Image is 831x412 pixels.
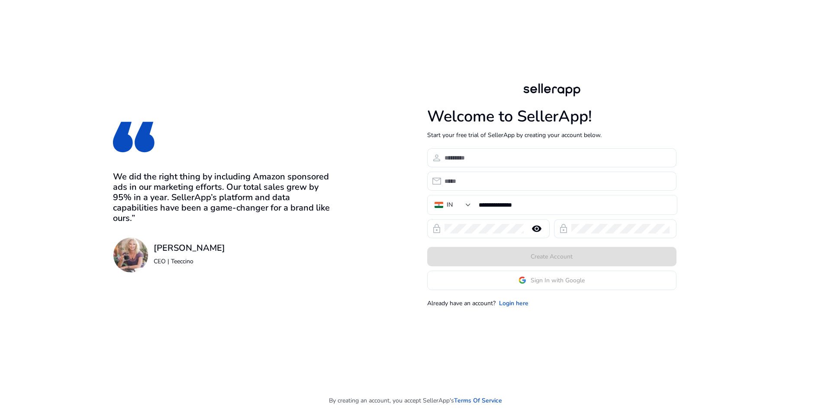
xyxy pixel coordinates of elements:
[113,172,335,224] h3: We did the right thing by including Amazon sponsored ads in our marketing efforts. Our total sale...
[154,257,225,266] p: CEO | Teeccino
[154,243,225,253] h3: [PERSON_NAME]
[447,200,453,210] div: IN
[427,107,676,126] h1: Welcome to SellerApp!
[432,176,442,186] span: email
[454,396,502,405] a: Terms Of Service
[499,299,528,308] a: Login here
[558,224,569,234] span: lock
[526,224,547,234] mat-icon: remove_red_eye
[432,153,442,163] span: person
[432,224,442,234] span: lock
[427,299,496,308] p: Already have an account?
[427,131,676,140] p: Start your free trial of SellerApp by creating your account below.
